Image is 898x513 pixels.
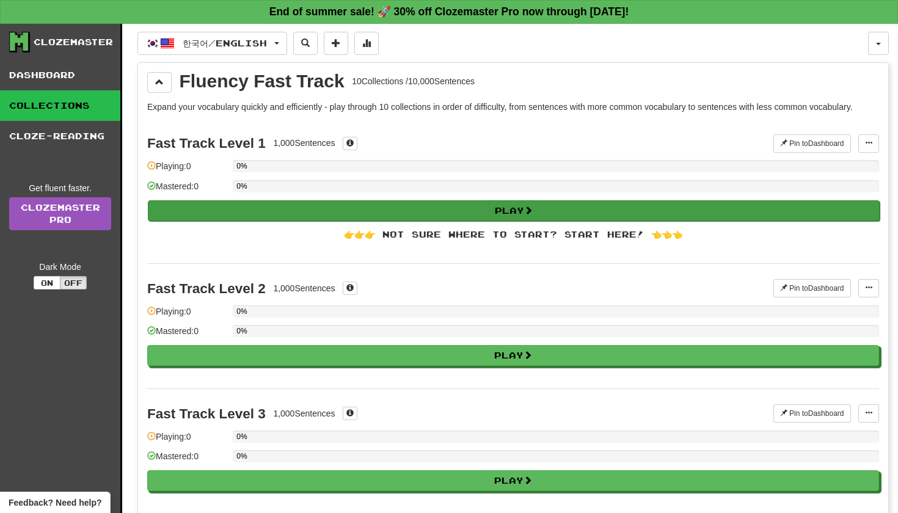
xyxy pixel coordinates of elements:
[147,325,227,345] div: Mastered: 0
[293,32,318,55] button: Search sentences
[773,279,851,297] button: Pin toDashboard
[147,136,266,151] div: Fast Track Level 1
[147,305,227,326] div: Playing: 0
[773,404,851,423] button: Pin toDashboard
[147,180,227,200] div: Mastered: 0
[273,407,335,420] div: 1,000 Sentences
[147,101,879,113] p: Expand your vocabulary quickly and efficiently - play through 10 collections in order of difficul...
[60,276,87,289] button: Off
[148,200,880,221] button: Play
[273,137,335,149] div: 1,000 Sentences
[147,450,227,470] div: Mastered: 0
[137,32,287,55] button: 한국어/English
[324,32,348,55] button: Add sentence to collection
[147,406,266,421] div: Fast Track Level 3
[773,134,851,153] button: Pin toDashboard
[183,38,267,48] span: 한국어 / English
[34,276,60,289] button: On
[269,5,629,18] strong: End of summer sale! 🚀 30% off Clozemaster Pro now through [DATE]!
[147,228,879,241] div: 👉👉👉 Not sure where to start? Start here! 👈👈👈
[147,281,266,296] div: Fast Track Level 2
[9,497,101,509] span: Open feedback widget
[354,32,379,55] button: More stats
[9,197,111,230] a: ClozemasterPro
[147,345,879,366] button: Play
[147,470,879,491] button: Play
[352,75,475,87] div: 10 Collections / 10,000 Sentences
[34,36,113,48] div: Clozemaster
[147,160,227,180] div: Playing: 0
[147,431,227,451] div: Playing: 0
[9,182,111,194] div: Get fluent faster.
[9,261,111,273] div: Dark Mode
[273,282,335,294] div: 1,000 Sentences
[180,72,345,90] div: Fluency Fast Track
